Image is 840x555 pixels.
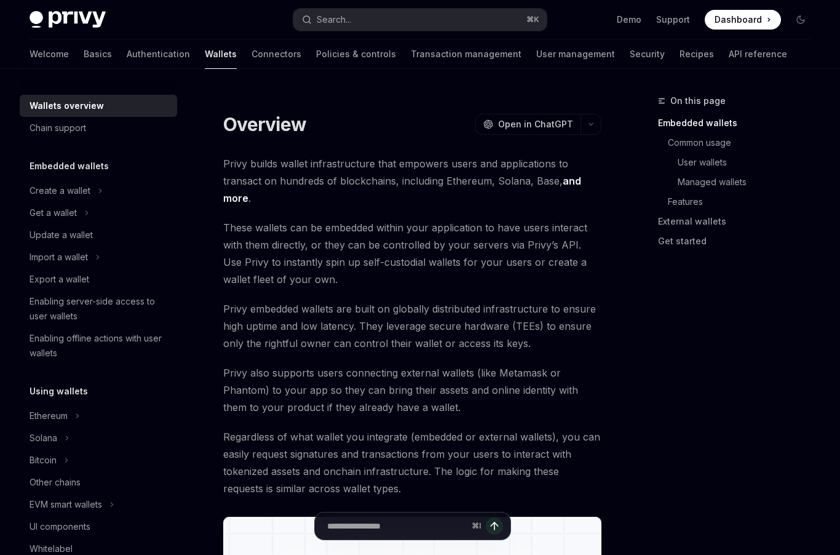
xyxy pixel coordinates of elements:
[20,449,177,471] button: Toggle Bitcoin section
[498,118,573,130] span: Open in ChatGPT
[84,39,112,69] a: Basics
[475,114,580,135] button: Open in ChatGPT
[30,431,57,445] div: Solana
[223,300,601,352] span: Privy embedded wallets are built on globally distributed infrastructure to ensure high uptime and...
[486,517,503,535] button: Send message
[20,493,177,516] button: Toggle EVM smart wallets section
[327,513,467,540] input: Ask a question...
[656,14,690,26] a: Support
[630,39,665,69] a: Security
[30,409,68,423] div: Ethereum
[658,212,820,231] a: External wallets
[20,471,177,493] a: Other chains
[223,364,601,416] span: Privy also supports users connecting external wallets (like Metamask or Phantom) to your app so t...
[30,453,57,468] div: Bitcoin
[617,14,641,26] a: Demo
[705,10,781,30] a: Dashboard
[30,497,102,512] div: EVM smart wallets
[658,172,820,192] a: Managed wallets
[20,405,177,427] button: Toggle Ethereum section
[536,39,615,69] a: User management
[658,133,820,153] a: Common usage
[20,268,177,290] a: Export a wallet
[715,14,762,26] span: Dashboard
[317,12,351,27] div: Search...
[316,39,396,69] a: Policies & controls
[791,10,810,30] button: Toggle dark mode
[411,39,521,69] a: Transaction management
[223,219,601,288] span: These wallets can be embedded within your application to have users interact with them directly, ...
[20,516,177,538] a: UI components
[658,192,820,212] a: Features
[30,250,88,265] div: Import a wallet
[30,183,90,198] div: Create a wallet
[526,15,539,25] span: ⌘ K
[20,290,177,327] a: Enabling server-side access to user wallets
[30,519,90,534] div: UI components
[30,206,77,220] div: Get a wallet
[30,272,89,287] div: Export a wallet
[20,327,177,364] a: Enabling offline actions with user wallets
[20,117,177,139] a: Chain support
[223,155,601,207] span: Privy builds wallet infrastructure that empowers users and applications to transact on hundreds o...
[293,9,547,31] button: Open search
[680,39,714,69] a: Recipes
[20,246,177,268] button: Toggle Import a wallet section
[223,113,306,135] h1: Overview
[30,384,88,399] h5: Using wallets
[30,228,93,242] div: Update a wallet
[205,39,237,69] a: Wallets
[30,294,170,324] div: Enabling server-side access to user wallets
[670,94,726,108] span: On this page
[30,39,69,69] a: Welcome
[127,39,190,69] a: Authentication
[20,202,177,224] button: Toggle Get a wallet section
[20,427,177,449] button: Toggle Solana section
[252,39,301,69] a: Connectors
[223,428,601,497] span: Regardless of what wallet you integrate (embedded or external wallets), you can easily request si...
[30,331,170,361] div: Enabling offline actions with user wallets
[729,39,787,69] a: API reference
[20,224,177,246] a: Update a wallet
[658,153,820,172] a: User wallets
[30,159,109,174] h5: Embedded wallets
[20,180,177,202] button: Toggle Create a wallet section
[658,231,820,251] a: Get started
[658,113,820,133] a: Embedded wallets
[30,11,106,28] img: dark logo
[20,95,177,117] a: Wallets overview
[30,121,86,135] div: Chain support
[30,475,81,490] div: Other chains
[30,98,104,113] div: Wallets overview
